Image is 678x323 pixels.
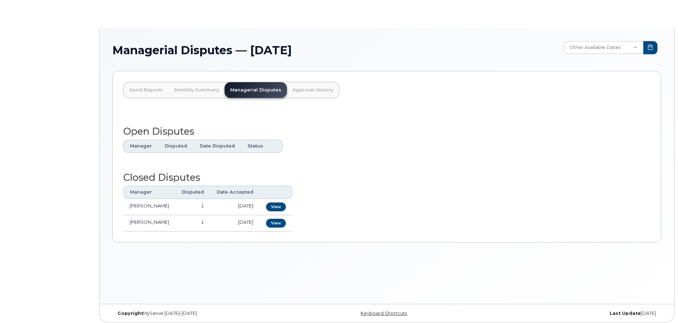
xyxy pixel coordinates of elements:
td: [DATE] [210,215,260,232]
h2: Open Disputes [123,126,650,137]
strong: Last Update [610,311,641,316]
strong: Copyright [118,311,143,316]
td: [PERSON_NAME] [123,199,175,215]
th: Date Disputed [193,140,241,152]
th: Date Accepted [210,186,260,199]
th: Disputed [158,140,193,152]
h1: Managerial Disputes — [DATE] [112,44,560,56]
div: [DATE] [478,311,661,316]
a: Monthly Summary [169,82,225,98]
th: Disputed [175,186,210,199]
a: View [266,202,286,211]
td: 1 [175,199,210,215]
a: View [266,219,286,228]
a: Keyboard Shortcuts [361,311,407,316]
td: [DATE] [210,199,260,215]
td: [PERSON_NAME] [123,215,175,232]
a: Managerial Disputes [225,82,287,98]
a: Approval History [287,82,339,98]
th: Manager [123,186,175,199]
h2: Closed Disputes [123,172,650,183]
div: MyServe [DATE]–[DATE] [112,311,295,316]
a: Send Reports [124,82,169,98]
th: Status [241,140,270,152]
td: 1 [175,215,210,232]
th: Manager [123,140,158,152]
